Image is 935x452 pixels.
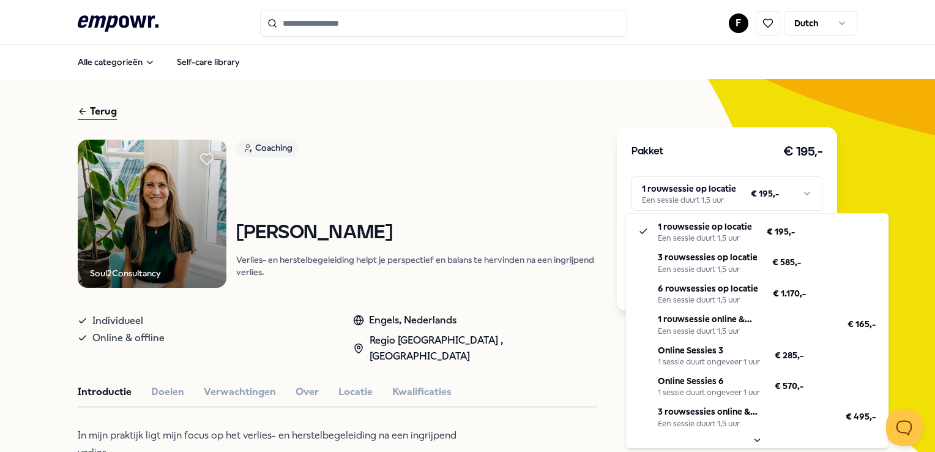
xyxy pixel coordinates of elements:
[658,220,752,233] p: 1 rouwsessie op locatie
[658,282,758,295] p: 6 rouwsessies op locatie
[658,405,831,418] p: 3 rouwsessies online & [GEOGRAPHIC_DATA]
[658,344,760,357] p: Online Sessies 3
[658,295,758,305] div: Een sessie duurt 1,5 uur
[773,287,806,300] span: € 1.170,-
[658,250,758,264] p: 3 rouwsessies op locatie
[772,255,801,269] span: € 585,-
[658,233,752,243] div: Een sessie duurt 1,5 uur
[847,317,876,331] span: € 165,-
[658,388,760,397] div: 1 sessie duurt ongeveer 1 uur
[846,410,876,423] span: € 495,-
[658,312,833,326] p: 1 rouwsessie online & [GEOGRAPHIC_DATA]
[775,348,803,362] span: € 285,-
[658,326,833,336] div: Een sessie duurt 1,5 uur
[658,357,760,367] div: 1 sessie duurt ongeveer 1 uur
[658,265,758,274] div: Een sessie duurt 1,5 uur
[775,379,803,393] span: € 570,-
[767,225,795,238] span: € 195,-
[658,374,760,388] p: Online Sessies 6
[658,419,831,429] div: Een sessie duurt 1,5 uur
